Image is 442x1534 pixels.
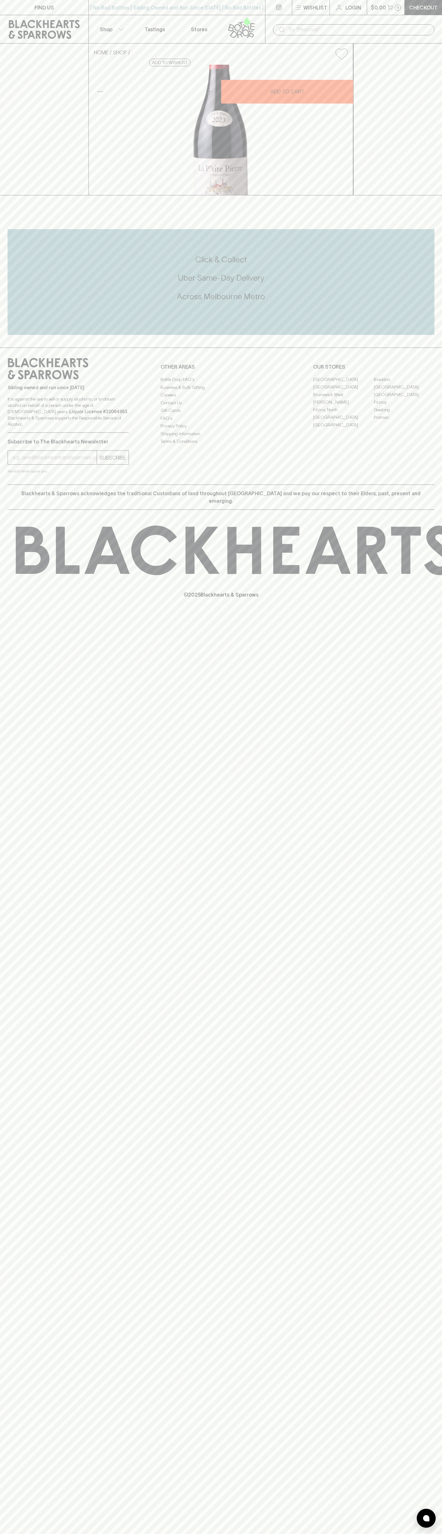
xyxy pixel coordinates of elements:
[34,4,54,11] p: FIND US
[345,4,361,11] p: Login
[313,398,374,406] a: [PERSON_NAME]
[270,88,304,95] p: ADD TO CART
[160,414,282,422] a: FAQ's
[160,399,282,407] a: Contact Us
[160,391,282,399] a: Careers
[374,406,434,413] a: Geelong
[160,430,282,437] a: Shipping Information
[374,391,434,398] a: [GEOGRAPHIC_DATA]
[8,229,434,335] div: Call to action block
[160,438,282,445] a: Terms & Conditions
[313,363,434,371] p: OUR STORES
[313,406,374,413] a: Fitzroy North
[100,454,126,461] p: SUBSCRIBE
[160,422,282,430] a: Privacy Policy
[12,490,430,505] p: Blackhearts & Sparrows acknowledges the traditional Custodians of land throughout [GEOGRAPHIC_DAT...
[313,376,374,383] a: [GEOGRAPHIC_DATA]
[371,4,386,11] p: $0.00
[8,254,434,265] h5: Click & Collect
[374,376,434,383] a: Braddon
[160,376,282,383] a: Bottle Drop FAQ's
[160,383,282,391] a: Business & Bulk Gifting
[313,383,374,391] a: [GEOGRAPHIC_DATA]
[100,26,112,33] p: Shop
[69,409,127,414] strong: Liquor License #32064953
[8,273,434,283] h5: Uber Same-Day Delivery
[160,407,282,414] a: Gift Cards
[397,6,399,9] p: 0
[8,291,434,302] h5: Across Melbourne Metro
[13,453,97,463] input: e.g. jane@blackheartsandsparrows.com.au
[374,383,434,391] a: [GEOGRAPHIC_DATA]
[89,15,133,43] button: Shop
[8,438,129,445] p: Subscribe to The Blackhearts Newsletter
[145,26,165,33] p: Tastings
[94,50,108,55] a: HOME
[374,413,434,421] a: Prahran
[89,65,353,195] img: 40751.png
[374,398,434,406] a: Fitzroy
[8,396,129,427] p: It is against the law to sell or supply alcohol to, or to obtain alcohol on behalf of a person un...
[177,15,221,43] a: Stores
[160,363,282,371] p: OTHER AREAS
[8,468,129,474] p: We will never spam you
[8,384,129,391] p: Sibling owned and run since [DATE]
[133,15,177,43] a: Tastings
[303,4,327,11] p: Wishlist
[313,421,374,429] a: [GEOGRAPHIC_DATA]
[149,59,191,66] button: Add to wishlist
[409,4,438,11] p: Checkout
[221,80,353,104] button: ADD TO CART
[313,413,374,421] a: [GEOGRAPHIC_DATA]
[97,451,129,464] button: SUBSCRIBE
[113,50,127,55] a: SHOP
[333,46,350,62] button: Add to wishlist
[423,1515,429,1521] img: bubble-icon
[313,391,374,398] a: Brunswick West
[288,25,429,35] input: Try "Pinot noir"
[191,26,207,33] p: Stores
